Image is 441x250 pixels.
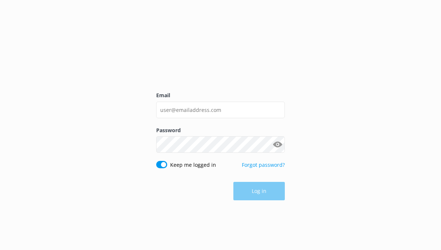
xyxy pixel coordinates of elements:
[156,102,285,118] input: user@emailaddress.com
[270,137,285,152] button: Show password
[242,161,285,168] a: Forgot password?
[170,161,216,169] label: Keep me logged in
[156,91,285,99] label: Email
[156,126,285,134] label: Password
